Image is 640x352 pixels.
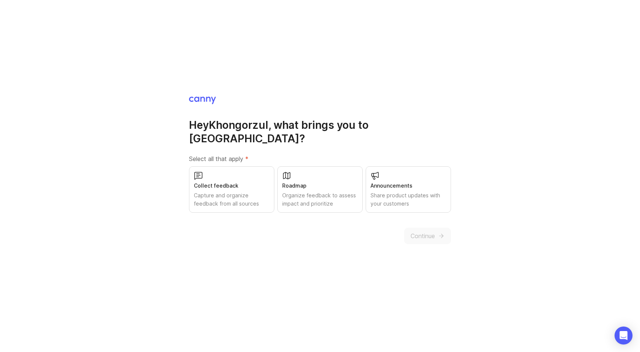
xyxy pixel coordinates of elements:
[282,191,358,208] div: Organize feedback to assess impact and prioritize
[366,166,451,213] button: AnnouncementsShare product updates with your customers
[189,118,451,145] h1: Hey Khongorzul , what brings you to [GEOGRAPHIC_DATA]?
[404,228,451,244] button: Continue
[189,154,451,163] label: Select all that apply
[371,182,446,190] div: Announcements
[194,191,269,208] div: Capture and organize feedback from all sources
[282,182,358,190] div: Roadmap
[189,97,216,104] img: Canny Home
[615,327,633,345] div: Open Intercom Messenger
[371,191,446,208] div: Share product updates with your customers
[411,231,435,240] span: Continue
[194,182,269,190] div: Collect feedback
[189,166,274,213] button: Collect feedbackCapture and organize feedback from all sources
[277,166,363,213] button: RoadmapOrganize feedback to assess impact and prioritize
